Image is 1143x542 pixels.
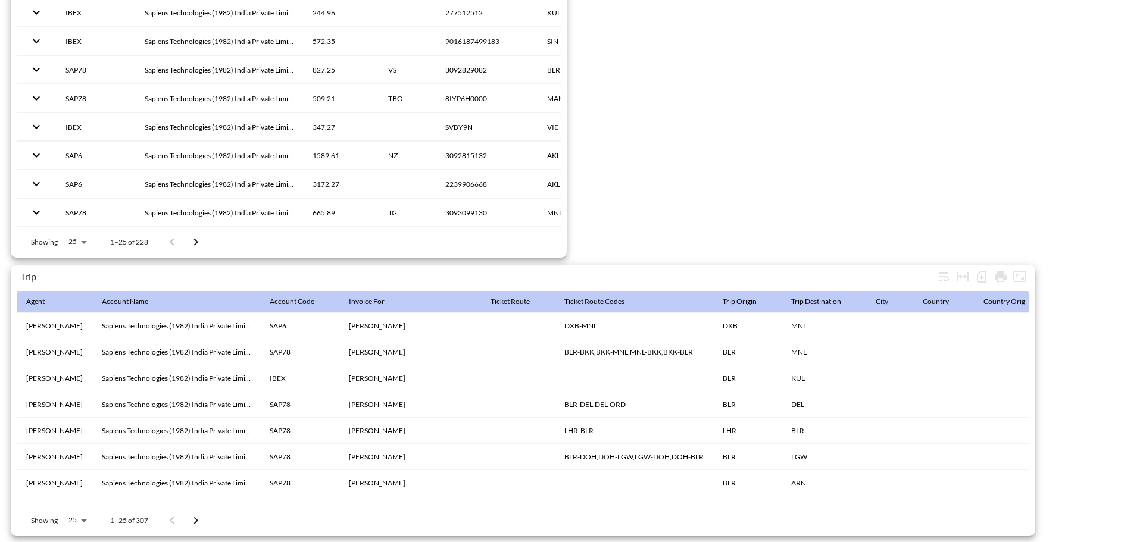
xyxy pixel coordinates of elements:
[436,199,538,227] th: 3093099130
[17,444,92,470] th: Mahesh Naidu
[26,174,46,194] button: expand row
[555,418,713,444] th: LHR-BLR
[339,313,481,339] th: Somansh Bansal
[26,145,46,165] button: expand row
[270,295,314,309] div: Account Code
[723,295,757,309] div: Trip Origin
[555,444,713,470] th: BLR-DOH,DOH-LGW,LGW-DOH,DOH-BLR
[713,496,782,522] th: BLR
[491,295,530,309] div: Ticket Route
[436,27,538,55] th: 9016187499183
[349,295,385,309] div: Invoice For
[17,418,92,444] th: Mahesh Naidu
[26,295,45,309] div: Agent
[135,142,303,170] th: Sapiens Technologies (1982) India Private Limited - Unit 2
[538,84,622,112] th: MAN
[56,113,135,141] th: IBEX
[184,230,208,254] button: Go to next page
[26,2,46,23] button: expand row
[538,56,622,84] th: BLR
[339,444,481,470] th: Harikiran Kuppala
[782,365,866,391] th: KUL
[270,295,330,309] span: Account Code
[555,391,713,418] th: BLR-DEL,DEL-ORD
[26,59,46,80] button: expand row
[303,170,379,198] th: 3172.27
[260,470,339,496] th: SAP78
[339,391,481,418] th: Umeshkumarsingh Kushwaha
[102,295,164,309] span: Account Name
[876,295,904,309] span: City
[782,391,866,418] th: DEL
[379,142,436,170] th: NZ
[92,339,260,365] th: Sapiens Technologies (1982) India Private Limited - Unit 1
[260,313,339,339] th: SAP6
[260,391,339,418] th: SAP78
[63,512,91,528] div: 25
[260,496,339,522] th: IBEX
[782,470,866,496] th: ARN
[538,199,622,227] th: MNL
[260,339,339,365] th: SAP78
[564,295,624,309] div: Ticket Route Codes
[63,234,91,249] div: 25
[20,271,934,282] div: Trip
[26,117,46,137] button: expand row
[436,142,538,170] th: 3092815132
[436,113,538,141] th: SVBY9N
[782,313,866,339] th: MNL
[339,339,481,365] th: Hari Surendran
[110,237,148,247] p: 1–25 of 228
[135,84,303,112] th: Sapiens Technologies (1982) India Private Limited - Unit 1
[436,56,538,84] th: 3092829082
[31,515,58,525] p: Showing
[135,170,303,198] th: Sapiens Technologies (1982) India Private Limited - Unit 2
[791,295,857,309] span: Trip Destination
[92,496,260,522] th: Sapiens Technologies (1982) India Private Limited
[538,170,622,198] th: AKL
[1010,267,1029,286] button: Fullscreen
[723,295,772,309] span: Trip Origin
[303,199,379,227] th: 665.89
[135,113,303,141] th: Sapiens Technologies (1982) India Private Limited
[56,84,135,112] th: SAP78
[713,365,782,391] th: BLR
[260,418,339,444] th: SAP78
[713,444,782,470] th: BLR
[782,496,866,522] th: SGN
[17,339,92,365] th: Mahesh Naidu
[564,295,640,309] span: Ticket Route Codes
[135,27,303,55] th: Sapiens Technologies (1982) India Private Limited
[555,496,713,522] th: SGN-BLR,BLR-SGN
[983,295,1025,309] div: Country Orig
[303,142,379,170] th: 1589.61
[135,199,303,227] th: Sapiens Technologies (1982) India Private Limited - Unit 1
[184,509,208,532] button: Go to next page
[303,56,379,84] th: 827.25
[17,365,92,391] th: Mahesh Naidu
[102,295,148,309] div: Account Name
[92,470,260,496] th: Sapiens Technologies (1982) India Private Limited - Unit 1
[538,142,622,170] th: AKL
[17,391,92,418] th: Mahesh Naidu
[538,27,622,55] th: SIN
[555,313,713,339] th: DXB-MNL
[339,418,481,444] th: Vinaybabu Chandra
[953,267,972,286] div: Toggle table layout between fixed and auto (default: auto)
[260,444,339,470] th: SAP78
[26,295,60,309] span: Agent
[923,295,949,309] div: Country
[876,295,888,309] div: City
[56,27,135,55] th: IBEX
[713,391,782,418] th: BLR
[713,313,782,339] th: DXB
[972,267,991,286] div: Number of rows selected for download: 307
[303,84,379,112] th: 509.21
[379,56,436,84] th: VS
[436,170,538,198] th: 2239906668
[782,339,866,365] th: MNL
[31,237,58,247] p: Showing
[923,295,964,309] span: Country
[26,88,46,108] button: expand row
[339,365,481,391] th: Shailendrakumar Singh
